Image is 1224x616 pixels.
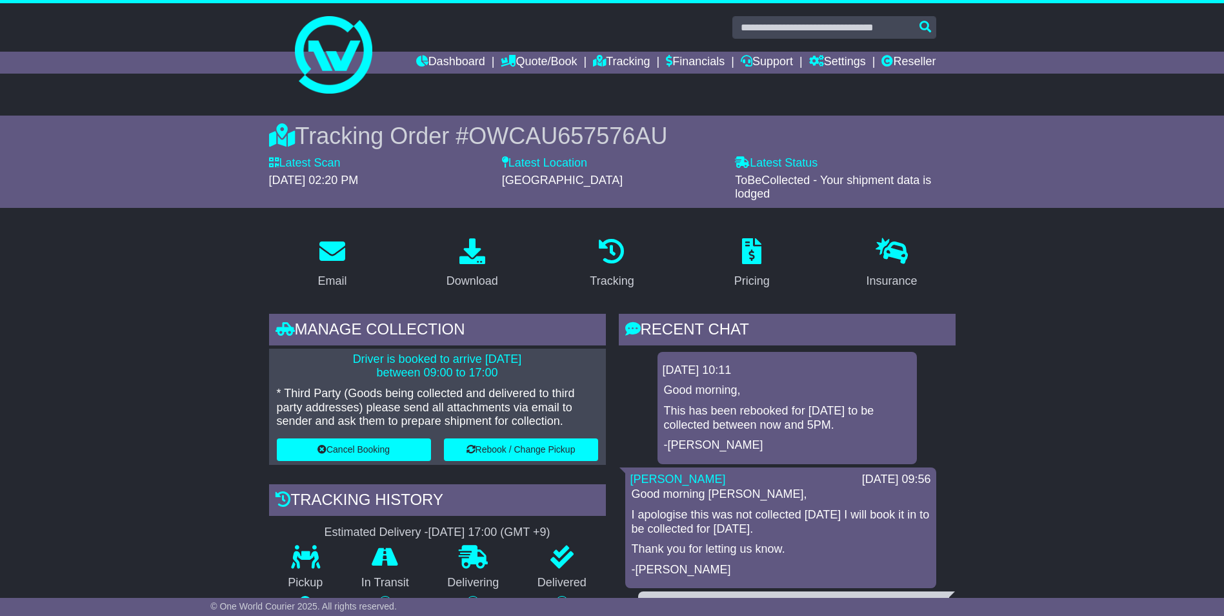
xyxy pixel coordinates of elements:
[438,234,507,294] a: Download
[342,576,428,590] p: In Transit
[446,272,498,290] div: Download
[726,234,778,294] a: Pricing
[269,122,956,150] div: Tracking Order #
[502,174,623,187] span: [GEOGRAPHIC_DATA]
[269,314,606,349] div: Manage collection
[428,526,550,540] div: [DATE] 17:00 (GMT +9)
[416,52,485,74] a: Dashboard
[632,563,930,577] p: -[PERSON_NAME]
[741,52,793,74] a: Support
[269,174,359,187] span: [DATE] 02:20 PM
[590,272,634,290] div: Tracking
[309,234,355,294] a: Email
[468,123,667,149] span: OWCAU657576AU
[277,438,431,461] button: Cancel Booking
[735,174,931,201] span: ToBeCollected - Your shipment data is lodged
[632,542,930,557] p: Thank you for letting us know.
[317,272,346,290] div: Email
[632,488,930,502] p: Good morning [PERSON_NAME],
[881,52,936,74] a: Reseller
[663,364,912,378] div: [DATE] 10:11
[502,156,587,170] label: Latest Location
[867,272,918,290] div: Insurance
[664,384,910,398] p: Good morning,
[666,52,725,74] a: Financials
[619,314,956,349] div: RECENT CHAT
[735,156,818,170] label: Latest Status
[277,353,598,380] p: Driver is booked to arrive [DATE] between 09:00 to 17:00
[444,438,598,461] button: Rebook / Change Pickup
[664,404,910,432] p: This has been rebooked for [DATE] to be collected between now and 5PM.
[632,508,930,536] p: I apologise this was not collected [DATE] I will book it in to be collected for [DATE].
[269,484,606,519] div: Tracking history
[581,234,642,294] a: Tracking
[862,473,931,487] div: [DATE] 09:56
[858,234,926,294] a: Insurance
[269,526,606,540] div: Estimated Delivery -
[734,272,770,290] div: Pricing
[809,52,866,74] a: Settings
[501,52,577,74] a: Quote/Book
[277,387,598,429] p: * Third Party (Goods being collected and delivered to third party addresses) please send all atta...
[643,597,739,610] a: [PERSON_NAME]
[593,52,650,74] a: Tracking
[210,601,397,611] span: © One World Courier 2025. All rights reserved.
[630,473,726,486] a: [PERSON_NAME]
[428,576,519,590] p: Delivering
[518,576,606,590] p: Delivered
[664,438,910,453] p: -[PERSON_NAME]
[875,597,944,611] div: [DATE] 09:27
[269,156,341,170] label: Latest Scan
[269,576,343,590] p: Pickup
